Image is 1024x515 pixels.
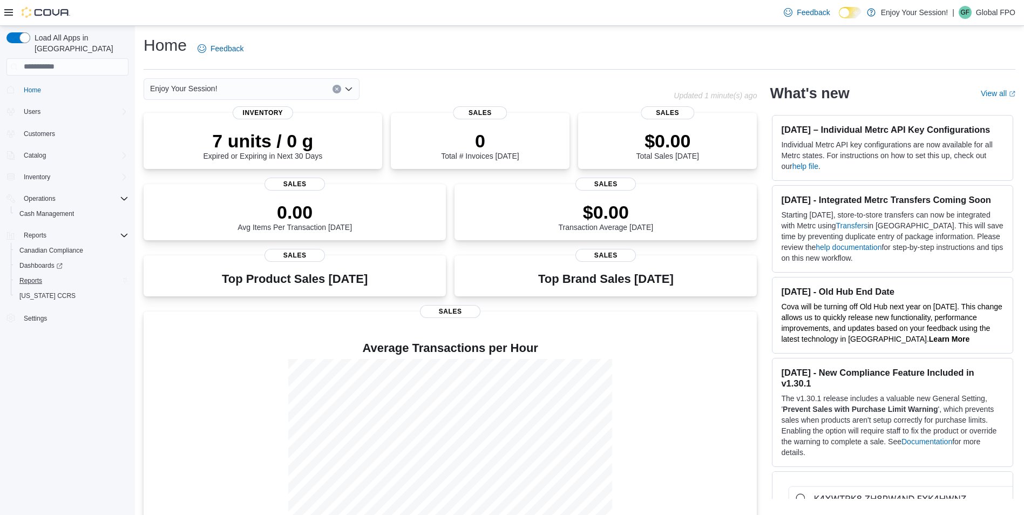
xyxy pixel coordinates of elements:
span: Reports [19,229,128,242]
button: Users [19,105,45,118]
h4: Average Transactions per Hour [152,342,748,355]
span: Settings [19,311,128,324]
svg: External link [1009,91,1015,97]
span: Reports [15,274,128,287]
button: Inventory [19,171,55,184]
span: Sales [575,178,636,191]
button: [US_STATE] CCRS [11,288,133,303]
p: $0.00 [559,201,654,223]
p: Enjoy Your Session! [881,6,948,19]
div: Avg Items Per Transaction [DATE] [238,201,352,232]
button: Operations [19,192,60,205]
p: 7 units / 0 g [203,130,322,152]
span: Cash Management [19,209,74,218]
h2: What's new [770,85,849,102]
a: Reports [15,274,46,287]
span: Feedback [797,7,830,18]
span: Inventory [19,171,128,184]
span: Canadian Compliance [19,246,83,255]
span: Sales [265,249,325,262]
div: Total Sales [DATE] [636,130,699,160]
span: Sales [420,305,480,318]
span: Sales [265,178,325,191]
button: Catalog [2,148,133,163]
span: Reports [19,276,42,285]
a: Learn More [929,335,969,343]
h3: Top Product Sales [DATE] [222,273,368,286]
button: Inventory [2,170,133,185]
span: Enjoy Your Session! [150,82,218,95]
span: [US_STATE] CCRS [19,292,76,300]
span: Operations [24,194,56,203]
span: Catalog [19,149,128,162]
button: Operations [2,191,133,206]
a: Home [19,84,45,97]
div: Transaction Average [DATE] [559,201,654,232]
h3: [DATE] - New Compliance Feature Included in v1.30.1 [781,367,1004,389]
button: Clear input [333,85,341,93]
p: The v1.30.1 release includes a valuable new General Setting, ' ', which prevents sales when produ... [781,393,1004,458]
a: Dashboards [11,258,133,273]
a: Cash Management [15,207,78,220]
span: Customers [19,127,128,140]
span: Dashboards [15,259,128,272]
button: Home [2,82,133,98]
p: 0.00 [238,201,352,223]
span: Home [19,83,128,97]
h3: [DATE] - Old Hub End Date [781,286,1004,297]
a: Dashboards [15,259,67,272]
span: Sales [641,106,694,119]
p: Starting [DATE], store-to-store transfers can now be integrated with Metrc using in [GEOGRAPHIC_D... [781,209,1004,263]
button: Catalog [19,149,50,162]
button: Users [2,104,133,119]
div: Expired or Expiring in Next 30 Days [203,130,322,160]
span: Inventory [233,106,293,119]
a: Customers [19,127,59,140]
a: Canadian Compliance [15,244,87,257]
a: View allExternal link [981,89,1015,98]
button: Open list of options [344,85,353,93]
span: Operations [19,192,128,205]
button: Settings [2,310,133,326]
a: Settings [19,312,51,325]
input: Dark Mode [839,7,862,18]
span: Sales [453,106,507,119]
button: Customers [2,126,133,141]
span: Cova will be turning off Old Hub next year on [DATE]. This change allows us to quickly release ne... [781,302,1002,343]
span: Settings [24,314,47,323]
a: Feedback [193,38,248,59]
h3: [DATE] - Integrated Metrc Transfers Coming Soon [781,194,1004,205]
span: Feedback [211,43,243,54]
a: [US_STATE] CCRS [15,289,80,302]
button: Reports [2,228,133,243]
span: Home [24,86,41,94]
span: GF [961,6,970,19]
div: Total # Invoices [DATE] [441,130,519,160]
a: Documentation [901,437,952,446]
p: Global FPO [976,6,1015,19]
p: Updated 1 minute(s) ago [674,91,757,100]
button: Reports [11,273,133,288]
button: Canadian Compliance [11,243,133,258]
strong: Prevent Sales with Purchase Limit Warning [783,405,938,414]
a: Transfers [836,221,868,230]
span: Canadian Compliance [15,244,128,257]
nav: Complex example [6,78,128,354]
a: help file [792,162,818,171]
span: Washington CCRS [15,289,128,302]
span: Users [19,105,128,118]
h1: Home [144,35,187,56]
button: Reports [19,229,51,242]
span: Sales [575,249,636,262]
p: | [952,6,954,19]
p: $0.00 [636,130,699,152]
span: Inventory [24,173,50,181]
p: 0 [441,130,519,152]
h3: Top Brand Sales [DATE] [538,273,674,286]
span: Cash Management [15,207,128,220]
span: Dashboards [19,261,63,270]
span: Reports [24,231,46,240]
p: Individual Metrc API key configurations are now available for all Metrc states. For instructions ... [781,139,1004,172]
